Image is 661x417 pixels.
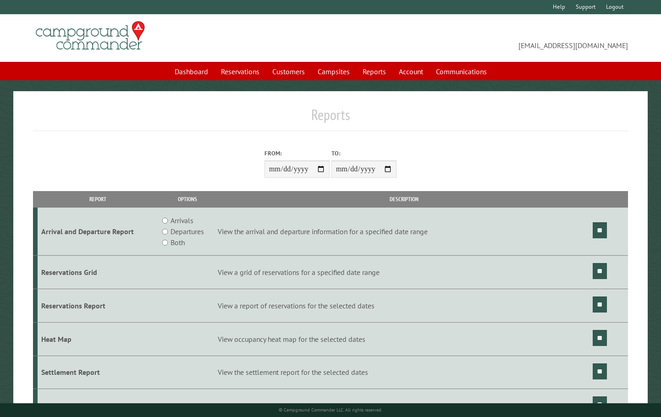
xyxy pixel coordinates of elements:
[430,63,492,80] a: Communications
[38,191,158,207] th: Report
[38,322,158,356] td: Heat Map
[216,256,591,289] td: View a grid of reservations for a specified date range
[171,215,193,226] label: Arrivals
[312,63,355,80] a: Campsites
[33,106,628,131] h1: Reports
[279,407,382,413] small: © Campground Commander LLC. All rights reserved.
[33,18,148,54] img: Campground Commander
[216,289,591,322] td: View a report of reservations for the selected dates
[171,237,185,248] label: Both
[330,25,628,51] span: [EMAIL_ADDRESS][DOMAIN_NAME]
[158,191,216,207] th: Options
[38,356,158,389] td: Settlement Report
[215,63,265,80] a: Reservations
[216,208,591,256] td: View the arrival and departure information for a specified date range
[38,289,158,322] td: Reservations Report
[171,226,204,237] label: Departures
[331,149,397,158] label: To:
[169,63,214,80] a: Dashboard
[267,63,310,80] a: Customers
[38,208,158,256] td: Arrival and Departure Report
[216,191,591,207] th: Description
[357,63,391,80] a: Reports
[38,256,158,289] td: Reservations Grid
[264,149,330,158] label: From:
[393,63,429,80] a: Account
[216,322,591,356] td: View occupancy heat map for the selected dates
[216,356,591,389] td: View the settlement report for the selected dates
